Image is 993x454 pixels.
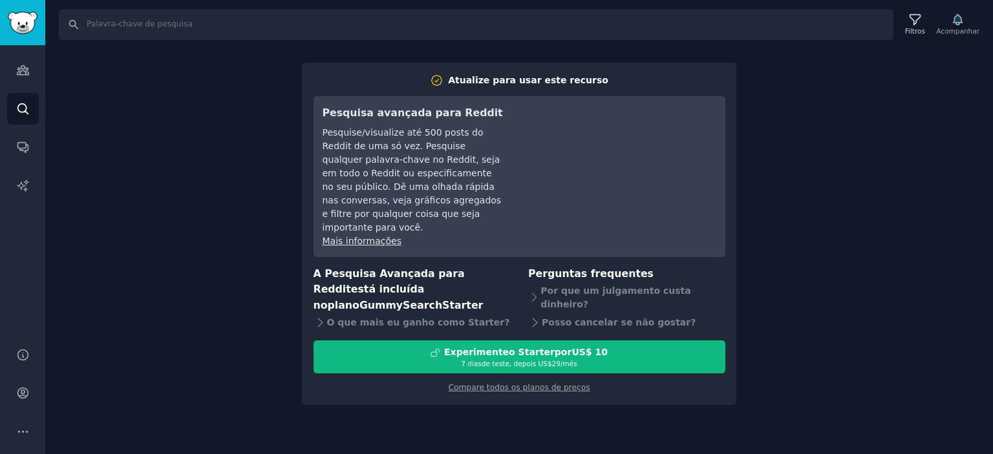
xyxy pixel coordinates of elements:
[323,127,502,232] font: Pesquise/visualize até 500 posts do Reddit de uma só vez. Pesquise qualquer palavra-chave no Redd...
[542,317,696,327] font: Posso cancelar se não gostar?
[314,283,425,311] font: está incluída no
[461,360,482,367] font: 7 dias
[504,317,509,327] font: ?
[444,347,509,357] font: Experimente
[905,27,925,35] font: Filtros
[522,105,716,202] iframe: Reprodutor de vídeo do YouTube
[458,317,504,327] font: o Starter
[482,360,552,367] font: de teste, depois US$
[323,107,503,119] font: Pesquisa avançada para Reddit
[323,236,401,246] a: Mais informações
[561,360,577,367] font: /mês
[314,340,725,373] button: Experimenteo StarterporUS$ 107 diasde teste, depois US$29/mês
[552,360,561,367] font: 29
[448,383,590,392] a: Compare todos os planos de preços
[314,267,465,296] font: A Pesquisa Avançada para Reddit
[448,75,608,85] font: Atualize para usar este recurso
[359,299,442,311] font: GummySearch
[59,9,893,40] input: Palavra-chave de pesquisa
[509,347,555,357] font: o Starter
[327,317,459,327] font: O que mais eu ganho com
[442,299,483,311] font: Starter
[555,347,572,357] font: por
[540,285,690,309] font: Por que um julgamento custa dinheiro?
[328,299,359,311] font: plano
[571,347,608,357] font: US$ 10
[528,267,654,280] font: Perguntas frequentes
[8,12,37,34] img: Logotipo do GummySearch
